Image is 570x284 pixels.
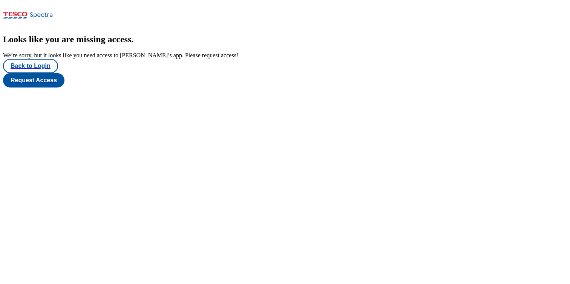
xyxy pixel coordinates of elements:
[3,59,567,73] a: Back to Login
[3,73,567,88] a: Request Access
[3,59,58,73] button: Back to Login
[3,52,567,59] div: We’re sorry, but it looks like you need access to [PERSON_NAME]’s app. Please request access!
[131,34,133,44] span: .
[3,73,64,88] button: Request Access
[3,34,567,45] h2: Looks like you are missing access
